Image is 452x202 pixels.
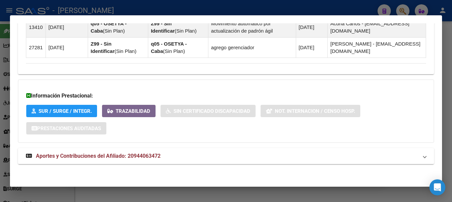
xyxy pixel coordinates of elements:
[161,105,256,117] button: Sin Certificado Discapacidad
[173,108,250,114] span: Sin Certificado Discapacidad
[116,48,135,54] span: Sin Plan
[18,148,434,164] mat-expansion-panel-header: Aportes y Contribuciones del Afiliado: 20944063472
[46,17,88,37] td: [DATE]
[327,37,426,58] td: [PERSON_NAME] - [EMAIL_ADDRESS][DOMAIN_NAME]
[176,28,195,34] span: Sin Plan
[26,92,426,100] h3: Información Prestacional:
[26,17,46,37] td: 13410
[429,179,445,195] div: Open Intercom Messenger
[26,37,46,58] td: 27281
[296,37,327,58] td: [DATE]
[88,17,148,37] td: ( )
[165,48,183,54] span: Sin Plan
[148,17,208,37] td: ( )
[261,105,360,117] button: Not. Internacion / Censo Hosp.
[91,21,127,34] strong: q05 - OSETYA - Caba
[26,105,97,117] button: SUR / SURGE / INTEGR.
[296,17,327,37] td: [DATE]
[275,108,355,114] span: Not. Internacion / Censo Hosp.
[91,41,115,54] strong: Z99 - Sin Identificar
[148,37,208,58] td: ( )
[26,122,106,134] button: Prestaciones Auditadas
[105,28,123,34] span: Sin Plan
[208,17,296,37] td: Movimiento automático por actualización de padrón ágil
[37,125,101,131] span: Prestaciones Auditadas
[208,37,296,58] td: agrego gerenciador
[39,108,92,114] span: SUR / SURGE / INTEGR.
[102,105,156,117] button: Trazabilidad
[88,37,148,58] td: ( )
[116,108,150,114] span: Trazabilidad
[46,37,88,58] td: [DATE]
[36,153,161,159] span: Aportes y Contribuciones del Afiliado: 20944063472
[327,17,426,37] td: Acuña Carlos - [EMAIL_ADDRESS][DOMAIN_NAME]
[151,41,187,54] strong: q05 - OSETYA - Caba
[151,21,175,34] strong: Z99 - Sin Identificar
